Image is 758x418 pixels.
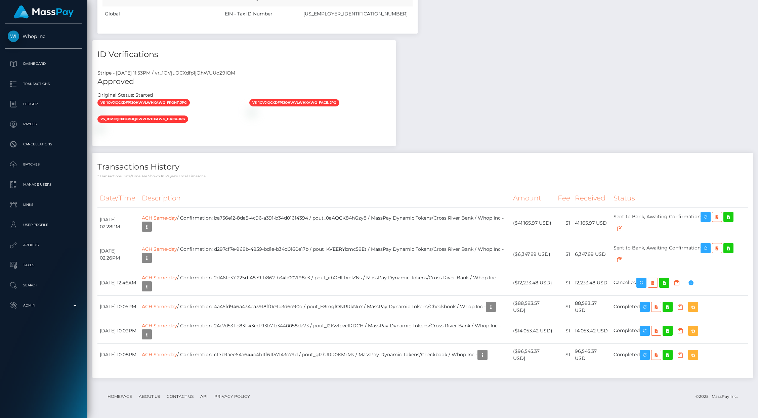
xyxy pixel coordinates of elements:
a: ACH Same-day [142,275,177,281]
a: API [198,391,210,402]
span: vs_1OVjiqCXdfp1jQhWVLwHXAwG_front.jpg [97,99,190,106]
p: Manage Users [8,180,80,190]
a: ACH Same-day [142,215,177,221]
a: About Us [136,391,163,402]
a: Transactions [5,76,82,92]
td: Completed [611,318,748,343]
td: $1 [555,343,573,366]
a: ACH Same-day [142,323,177,329]
td: $1 [555,295,573,318]
p: Batches [8,159,80,170]
span: Whop Inc [5,33,82,39]
p: Taxes [8,260,80,270]
a: ACH Same-day [142,303,177,309]
p: Search [8,280,80,290]
td: EIN - Tax ID Number [222,6,301,21]
td: Completed [611,295,748,318]
td: $1 [555,318,573,343]
td: 14,053.42 USD [573,318,611,343]
h4: ID Verifications [97,49,391,60]
p: Links [8,200,80,210]
a: User Profile [5,217,82,233]
td: / Confirmation: 2d46fc37-225d-4879-b862-b34b007f98e3 / pout_iibGHFbinlZNs / MassPay Dynamic Token... [139,270,511,295]
td: / Confirmation: ba756e12-8da5-4c96-a391-b34d01614394 / pout_0aAQCK84hGzy8 / MassPay Dynamic Token... [139,207,511,239]
td: / Confirmation: 24e7d531-c831-43cd-93b7-b3440058da73 / pout_l2Kw1pvclRDCH / MassPay Dynamic Token... [139,318,511,343]
p: API Keys [8,240,80,250]
td: [US_EMPLOYER_IDENTIFICATION_NUMBER] [301,6,413,21]
th: Status [611,189,748,207]
a: ACH Same-day [142,246,177,252]
th: Description [139,189,511,207]
a: Taxes [5,257,82,274]
p: Dashboard [8,59,80,69]
p: Payees [8,119,80,129]
td: ($14,053.42 USD) [511,318,555,343]
td: / Confirmation: cf7b9aee64a644c4b1ff61f57143c79d / pout_gIzhJRR0KMrMs / MassPay Dynamic Tokens/Ch... [139,343,511,366]
td: 12,233.48 USD [573,270,611,295]
td: [DATE] 10:05PM [97,295,139,318]
td: / Confirmation: 4a45fd946a434ea3918ff0e9d3d6d90d / pout_E8mglONRRkNu7 / MassPay Dynamic Tokens/Ch... [139,295,511,318]
td: $1 [555,270,573,295]
td: Sent to Bank, Awaiting Confirmation [611,207,748,239]
img: Whop Inc [8,31,19,42]
td: [DATE] 10:08PM [97,343,139,366]
td: [DATE] 02:26PM [97,239,139,270]
td: 96,545.37 USD [573,343,611,366]
a: Cancellations [5,136,82,153]
td: $1 [555,207,573,239]
p: * Transactions date/time are shown in payee's local timezone [97,174,748,179]
td: [DATE] 02:28PM [97,207,139,239]
a: Dashboard [5,55,82,72]
td: ($12,233.48 USD) [511,270,555,295]
p: Ledger [8,99,80,109]
img: MassPay Logo [14,5,74,18]
a: ACH Same-day [142,351,177,357]
h7: Original Status: Started [97,92,153,98]
a: Privacy Policy [212,391,253,402]
span: vs_1OVjiqCXdfp1jQhWVLwHXAwG_face.jpg [249,99,339,106]
p: User Profile [8,220,80,230]
a: Homepage [105,391,135,402]
td: ($88,583.57 USD) [511,295,555,318]
p: Admin [8,300,80,311]
h5: Approved [97,77,391,87]
a: API Keys [5,237,82,253]
p: Transactions [8,79,80,89]
a: Payees [5,116,82,133]
td: Global [102,6,222,21]
a: Ledger [5,96,82,112]
td: Sent to Bank, Awaiting Confirmation [611,239,748,270]
a: Manage Users [5,176,82,193]
td: $1 [555,239,573,270]
th: Received [573,189,611,207]
img: vr_1OVjuOCXdfp1jQhWUUoZ9IQMfile_1OVjtjCXdfp1jQhWgDD6Zz26 [97,109,103,115]
a: Batches [5,156,82,173]
td: 6,347.89 USD [573,239,611,270]
img: vr_1OVjuOCXdfp1jQhWUUoZ9IQMfile_1OVju1CXdfp1jQhWhVOtgZj6 [97,126,103,131]
td: ($6,347.89 USD) [511,239,555,270]
p: Cancellations [8,139,80,149]
td: Cancelled [611,270,748,295]
th: Date/Time [97,189,139,207]
td: Completed [611,343,748,366]
td: 41,165.97 USD [573,207,611,239]
td: ($41,165.97 USD) [511,207,555,239]
a: Contact Us [164,391,196,402]
th: Fee [555,189,573,207]
div: Stripe - [DATE] 11:53PM / vr_1OVjuOCXdfp1jQhWUUoZ9IQM [92,69,396,77]
td: [DATE] 10:09PM [97,318,139,343]
td: [DATE] 12:46AM [97,270,139,295]
img: vr_1OVjuOCXdfp1jQhWUUoZ9IQMfile_1OVjuICXdfp1jQhWD9pwlOtl [249,109,255,115]
div: © 2025 , MassPay Inc. [696,393,743,400]
th: Amount [511,189,555,207]
a: Search [5,277,82,294]
td: / Confirmation: d297cf7e-968b-4859-bd1e-b34d0160e17b / pout_KVEERYbmc58Et / MassPay Dynamic Token... [139,239,511,270]
h4: Transactions History [97,161,748,173]
td: ($96,545.37 USD) [511,343,555,366]
a: Admin [5,297,82,314]
a: Links [5,196,82,213]
span: vs_1OVjiqCXdfp1jQhWVLwHXAwG_back.jpg [97,115,188,123]
td: 88,583.57 USD [573,295,611,318]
